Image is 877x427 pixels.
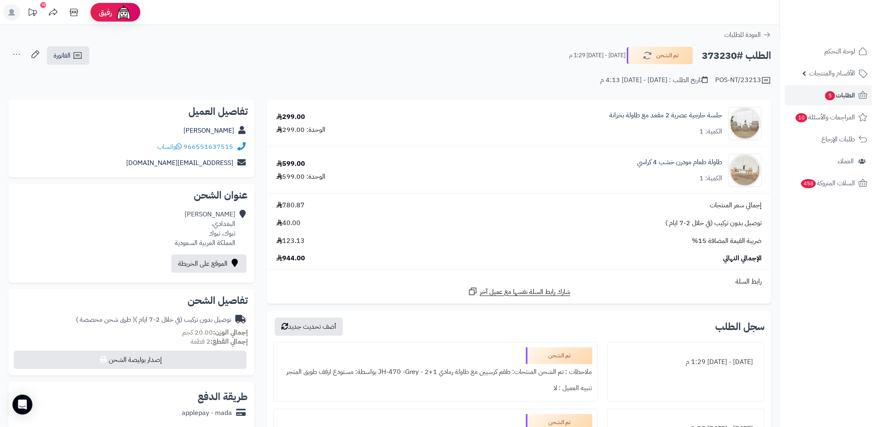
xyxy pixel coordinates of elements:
[171,255,247,273] a: الموقع على الخريطة
[182,328,248,337] small: 20.00 كجم
[480,287,570,297] span: شارك رابط السلة نفسها مع عميل آخر
[613,354,759,370] div: [DATE] - [DATE] 1:29 م
[785,107,872,127] a: المراجعات والأسئلة10
[12,395,32,415] div: Open Intercom Messenger
[785,129,872,149] a: طلبات الإرجاع
[801,179,816,188] span: 458
[276,159,305,169] div: 599.00
[126,158,233,168] a: [EMAIL_ADDRESS][DOMAIN_NAME]
[665,218,762,228] span: توصيل بدون تركيب (في خلال 2-7 ايام )
[182,408,232,418] div: applepay - mada
[600,75,708,85] div: تاريخ الطلب : [DATE] - [DATE] 4:13 م
[702,47,771,64] h2: الطلب #373230
[825,91,835,100] span: 5
[785,173,872,193] a: السلات المتروكة458
[526,347,592,364] div: تم الشحن
[699,127,722,136] div: الكمية: 1
[627,47,693,64] button: تم الشحن
[198,392,248,402] h2: طريقة الدفع
[729,107,761,140] img: 1752407608-1-90x90.jpg
[270,277,768,286] div: رابط السلة
[785,85,872,105] a: الطلبات5
[609,111,722,120] a: جلسة خارجية عصرية 2 مقعد مع طاولة بخزانة
[15,107,248,116] h2: تفاصيل العميل
[710,201,762,210] span: إجمالي سعر المنتجات
[692,236,762,246] span: ضريبة القيمة المضافة 15%
[276,172,325,182] div: الوحدة: 599.00
[800,177,855,189] span: السلات المتروكة
[821,133,855,145] span: طلبات الإرجاع
[213,328,248,337] strong: إجمالي الوزن:
[276,236,305,246] span: 123.13
[569,51,625,60] small: [DATE] - [DATE] 1:29 م
[276,254,305,263] span: 944.00
[279,364,592,380] div: ملاحظات : تم الشحن المنتجات: طقم كرسيين مع طاولة رمادي 1+2 - JH-470 -Grey بواسطة: مستودع ارفف طوي...
[279,380,592,396] div: تنبيه العميل : لا
[22,4,43,23] a: تحديثات المنصة
[699,174,722,183] div: الكمية: 1
[157,142,182,152] a: واتساب
[785,151,872,171] a: العملاء
[183,126,234,136] a: [PERSON_NAME]
[275,318,343,336] button: أضف تحديث جديد
[637,158,722,167] a: طاولة طعام مودرن خشب 4 كراسي
[40,2,46,8] div: 10
[715,75,771,85] div: POS-NT/23213
[724,30,771,40] a: العودة للطلبات
[723,254,762,263] span: الإجمالي النهائي
[276,112,305,122] div: 299.00
[115,4,132,21] img: ai-face.png
[276,201,305,210] span: 780.87
[276,218,300,228] span: 40.00
[276,125,325,135] div: الوحدة: 299.00
[724,30,761,40] span: العودة للطلبات
[76,315,231,325] div: توصيل بدون تركيب (في خلال 2-7 ايام )
[191,337,248,347] small: 2 قطعة
[54,51,71,61] span: الفاتورة
[824,46,855,57] span: لوحة التحكم
[729,154,761,187] img: 1752667706-1-90x90.jpg
[838,155,854,167] span: العملاء
[175,210,235,247] div: [PERSON_NAME] البغدادي، تبوك، تبوك المملكة العربية السعودية
[99,7,112,17] span: رفيق
[824,90,855,101] span: الطلبات
[715,322,765,332] h3: سجل الطلب
[47,46,89,65] a: الفاتورة
[183,142,233,152] a: 966551637515
[785,41,872,61] a: لوحة التحكم
[809,68,855,79] span: الأقسام والمنتجات
[796,113,807,122] span: 10
[14,351,247,369] button: إصدار بوليصة الشحن
[795,112,855,123] span: المراجعات والأسئلة
[15,296,248,306] h2: تفاصيل الشحن
[468,286,570,297] a: شارك رابط السلة نفسها مع عميل آخر
[15,190,248,200] h2: عنوان الشحن
[76,315,135,325] span: ( طرق شحن مخصصة )
[210,337,248,347] strong: إجمالي القطع:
